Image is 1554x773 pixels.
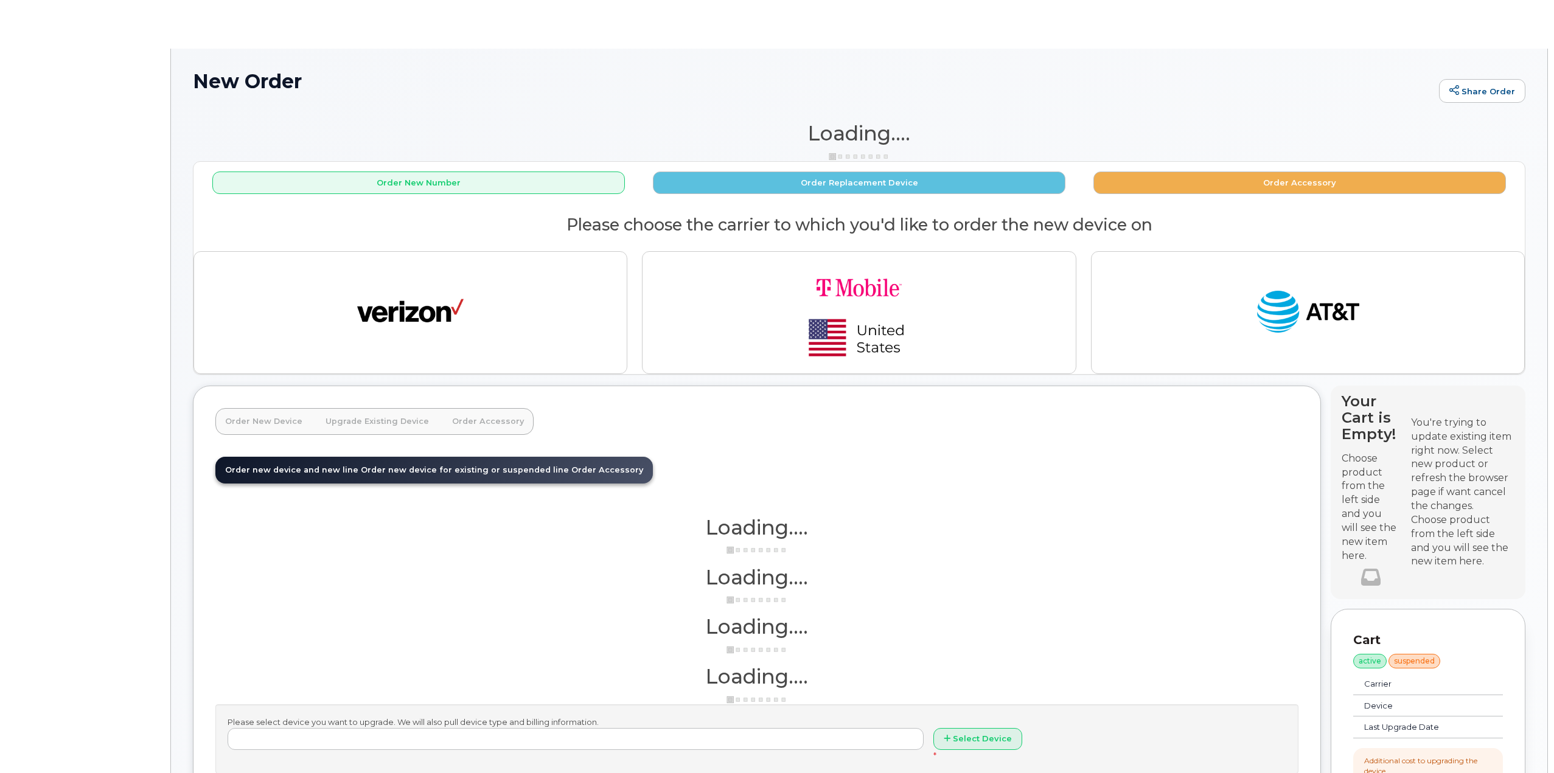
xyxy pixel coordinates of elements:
h4: Your Cart is Empty! [1342,393,1400,442]
span: Order new device and new line [225,465,358,474]
p: Choose product from the left side and you will see the new item here. [1342,452,1400,563]
img: ajax-loader-3a6953c30dc77f0bf724df975f13086db4f4c1262e45940f03d1251963f1bf2e.gif [726,546,787,555]
h1: Loading.... [215,516,1298,538]
td: Carrier [1353,673,1476,695]
img: verizon-ab2890fd1dd4a6c9cf5f392cd2db4626a3dae38ee8226e09bcb5c993c4c79f81.png [357,285,464,340]
img: ajax-loader-3a6953c30dc77f0bf724df975f13086db4f4c1262e45940f03d1251963f1bf2e.gif [829,152,890,161]
span: Order new device for existing or suspended line [361,465,569,474]
td: Last Upgrade Date [1353,716,1476,738]
td: Device [1353,695,1476,717]
h1: Loading.... [215,665,1298,687]
div: active [1353,654,1387,668]
h2: Please choose the carrier to which you'd like to order the new device on [193,216,1525,234]
a: Order Accessory [442,408,534,435]
img: ajax-loader-3a6953c30dc77f0bf724df975f13086db4f4c1262e45940f03d1251963f1bf2e.gif [726,645,787,654]
img: t-mobile-78392d334a420d5b7f0e63d4fa81f6287a21d394dc80d677554bb55bbab1186f.png [774,262,944,364]
img: at_t-fb3d24644a45acc70fc72cc47ce214d34099dfd970ee3ae2334e4251f9d920fd.png [1255,285,1361,340]
a: Order New Device [215,408,312,435]
a: Share Order [1439,79,1525,103]
button: Order Replacement Device [653,172,1065,194]
div: You're trying to update existing item right now. Select new product or refresh the browser page i... [1411,416,1514,513]
button: Select Device [933,728,1022,750]
h1: Loading.... [215,566,1298,588]
div: suspended [1388,654,1440,668]
img: ajax-loader-3a6953c30dc77f0bf724df975f13086db4f4c1262e45940f03d1251963f1bf2e.gif [726,595,787,605]
button: Order New Number [212,172,625,194]
img: ajax-loader-3a6953c30dc77f0bf724df975f13086db4f4c1262e45940f03d1251963f1bf2e.gif [726,695,787,704]
span: Order Accessory [571,465,643,474]
h1: Loading.... [215,615,1298,637]
h1: Loading.... [193,122,1525,144]
a: Upgrade Existing Device [316,408,439,435]
p: Cart [1353,631,1503,649]
button: Order Accessory [1093,172,1506,194]
h1: New Order [193,71,1433,92]
div: Choose product from the left side and you will see the new item here. [1411,513,1514,569]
